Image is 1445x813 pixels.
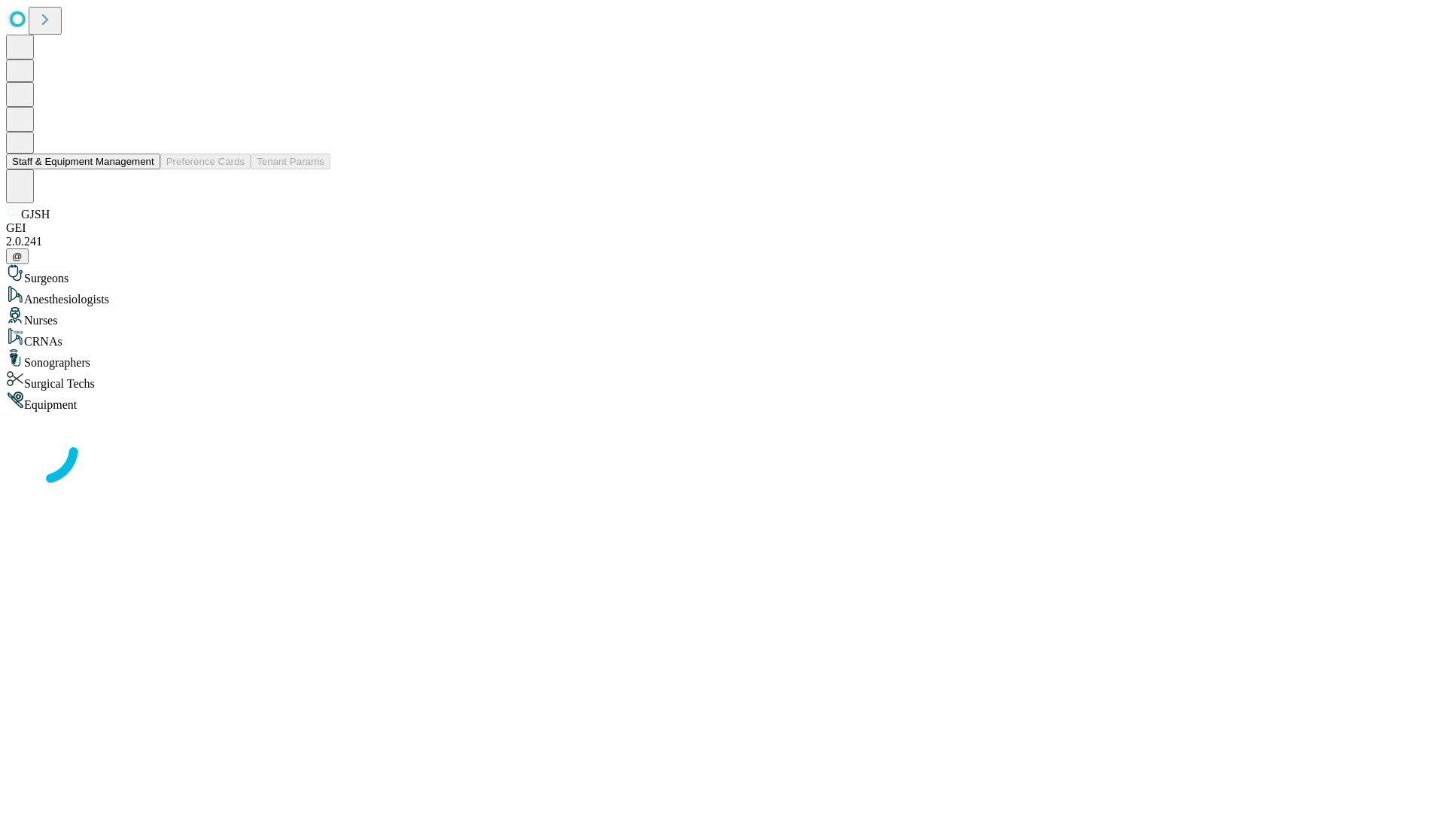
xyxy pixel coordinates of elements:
[251,154,330,169] button: Tenant Params
[160,154,251,169] button: Preference Cards
[6,370,1439,391] div: Surgical Techs
[6,221,1439,235] div: GEI
[6,285,1439,306] div: Anesthesiologists
[6,264,1439,285] div: Surgeons
[6,349,1439,370] div: Sonographers
[6,306,1439,327] div: Nurses
[6,154,160,169] button: Staff & Equipment Management
[6,327,1439,349] div: CRNAs
[6,235,1439,248] div: 2.0.241
[6,391,1439,412] div: Equipment
[21,208,50,221] span: GJSH
[6,248,29,264] button: @
[12,251,23,262] span: @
